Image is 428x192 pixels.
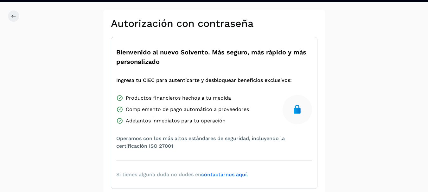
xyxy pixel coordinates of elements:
h2: Autorización con contraseña [111,17,317,29]
span: Operamos con los más altos estándares de seguridad, incluyendo la certificación ISO 27001 [116,135,312,150]
span: Ingresa tu CIEC para autenticarte y desbloquear beneficios exclusivos: [116,77,292,84]
img: secure [292,104,302,115]
span: Productos financieros hechos a tu medida [126,94,231,102]
span: Complemento de pago automático a proveedores [126,106,249,113]
a: contactarnos aquí. [201,171,248,177]
span: Adelantos inmediatos para tu operación [126,117,226,125]
span: Bienvenido al nuevo Solvento. Más seguro, más rápido y más personalizado [116,47,312,66]
span: Si tienes alguna duda no dudes en [116,171,248,178]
